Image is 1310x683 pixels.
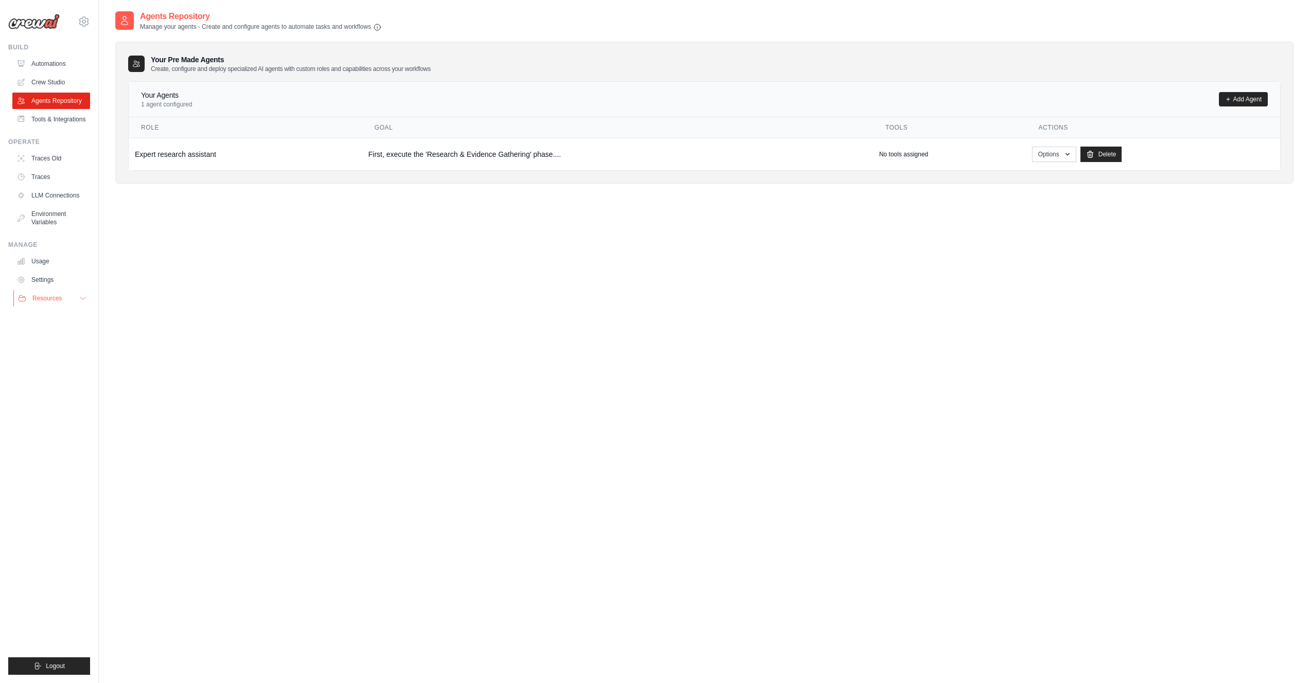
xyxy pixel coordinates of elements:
[129,117,362,138] th: Role
[879,150,928,158] p: No tools assigned
[8,241,90,249] div: Manage
[13,290,91,307] button: Resources
[1080,147,1122,162] a: Delete
[12,206,90,230] a: Environment Variables
[46,662,65,670] span: Logout
[12,111,90,128] a: Tools & Integrations
[12,74,90,91] a: Crew Studio
[12,187,90,204] a: LLM Connections
[129,138,362,170] td: Expert research assistant
[12,150,90,167] a: Traces Old
[8,657,90,675] button: Logout
[12,253,90,269] a: Usage
[151,65,431,73] p: Create, configure and deploy specialized AI agents with custom roles and capabilities across your...
[12,93,90,109] a: Agents Repository
[140,10,381,23] h2: Agents Repository
[141,90,192,100] h4: Your Agents
[140,23,381,31] p: Manage your agents - Create and configure agents to automate tasks and workflows
[12,272,90,288] a: Settings
[8,43,90,51] div: Build
[362,117,872,138] th: Goal
[1219,92,1268,106] a: Add Agent
[1026,117,1280,138] th: Actions
[12,56,90,72] a: Automations
[151,55,431,73] h3: Your Pre Made Agents
[1032,147,1076,162] button: Options
[12,169,90,185] a: Traces
[8,14,60,29] img: Logo
[362,138,872,170] td: First, execute the 'Research & Evidence Gathering' phase....
[141,100,192,109] p: 1 agent configured
[873,117,1026,138] th: Tools
[8,138,90,146] div: Operate
[32,294,62,302] span: Resources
